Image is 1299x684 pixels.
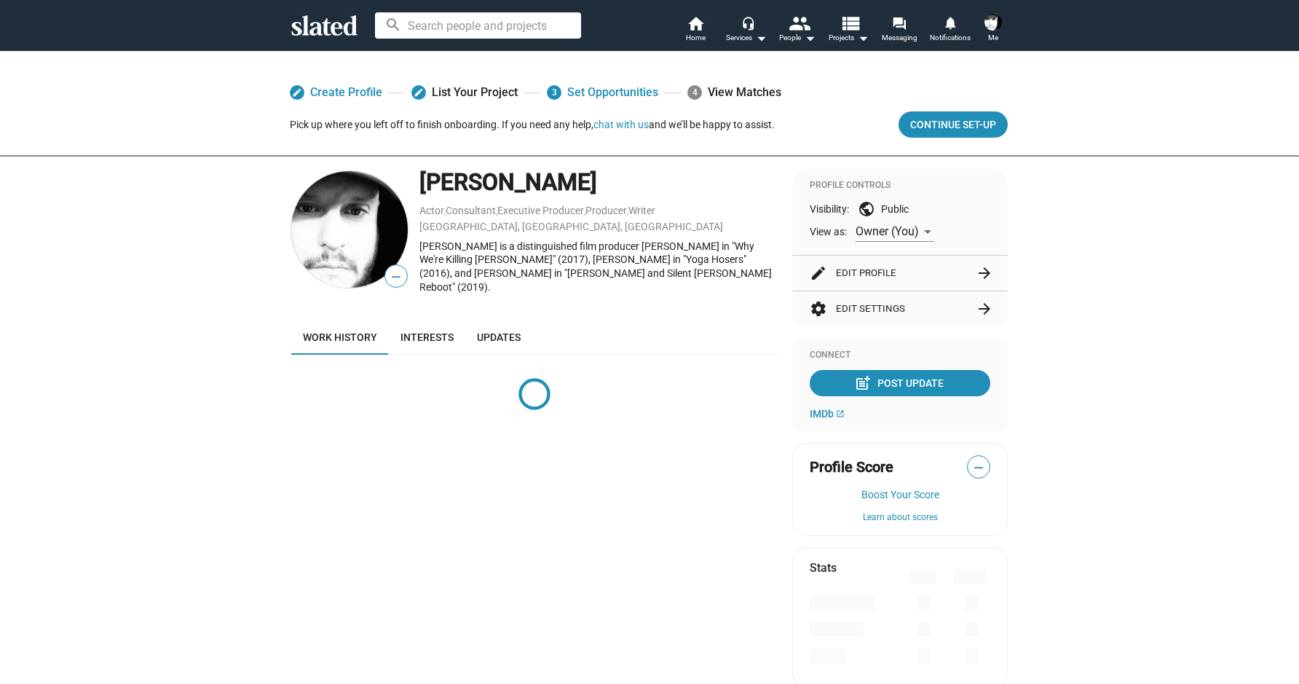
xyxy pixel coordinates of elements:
[810,180,990,192] div: Profile Controls
[810,264,827,282] mat-icon: edit
[687,85,702,100] span: 4
[801,29,818,47] mat-icon: arrow_drop_down
[444,208,446,216] span: ,
[290,118,775,132] div: Pick up where you left off to finish onboarding. If you need any help, and we’ll be happy to assist.
[385,267,407,286] span: —
[389,320,465,355] a: Interests
[789,12,810,34] mat-icon: people
[419,205,444,216] a: Actor
[497,205,584,216] a: Executive Producer
[836,409,845,418] mat-icon: open_in_new
[752,29,770,47] mat-icon: arrow_drop_down
[925,15,976,47] a: Notifications
[882,29,917,47] span: Messaging
[465,320,532,355] a: Updates
[810,256,990,291] button: Edit Profile
[976,10,1011,48] button: Peter PietrangeliMe
[628,205,655,216] a: Writer
[823,15,874,47] button: Projects
[976,264,993,282] mat-icon: arrow_forward
[772,15,823,47] button: People
[930,29,971,47] span: Notifications
[411,79,518,106] a: List Your Project
[584,208,585,216] span: ,
[686,29,706,47] span: Home
[810,408,845,420] a: IMDb
[810,350,990,361] div: Connect
[988,29,998,47] span: Me
[810,512,990,524] button: Learn about scores
[910,111,996,138] span: Continue Set-up
[726,29,767,47] div: Services
[547,79,658,106] a: 3Set Opportunities
[414,87,424,98] mat-icon: edit
[810,408,834,420] span: IMDb
[899,111,1008,138] button: Continue Set-up
[291,320,389,355] a: Work history
[858,200,875,218] mat-icon: public
[496,208,497,216] span: ,
[856,224,919,238] span: Owner (You)
[419,240,778,294] div: [PERSON_NAME] is a distinguished film producer [PERSON_NAME] in "Why We're Killing [PERSON_NAME]"...
[375,12,581,39] input: Search people and projects
[303,331,377,343] span: Work history
[943,15,957,29] mat-icon: notifications
[810,300,827,318] mat-icon: settings
[741,16,754,29] mat-icon: headset_mic
[968,458,990,477] span: —
[292,87,302,98] mat-icon: edit
[547,85,561,100] span: 3
[840,12,861,34] mat-icon: view_list
[593,119,649,130] button: chat with us
[810,489,990,500] button: Boost Your Score
[290,79,382,106] a: Create Profile
[854,374,872,392] mat-icon: post_add
[810,291,990,326] button: Edit Settings
[477,331,521,343] span: Updates
[446,205,496,216] a: Consultant
[810,457,893,477] span: Profile Score
[687,79,781,106] div: View Matches
[687,15,704,32] mat-icon: home
[400,331,454,343] span: Interests
[291,171,408,288] img: Peter Pietrangeli
[810,225,847,239] span: View as:
[585,205,627,216] a: Producer
[976,300,993,318] mat-icon: arrow_forward
[810,200,990,218] div: Visibility: Public
[419,221,723,232] a: [GEOGRAPHIC_DATA], [GEOGRAPHIC_DATA], [GEOGRAPHIC_DATA]
[857,370,944,396] div: Post Update
[721,15,772,47] button: Services
[892,16,906,30] mat-icon: forum
[670,15,721,47] a: Home
[419,167,778,198] div: [PERSON_NAME]
[829,29,869,47] span: Projects
[810,560,837,575] mat-card-title: Stats
[810,370,990,396] button: Post Update
[854,29,872,47] mat-icon: arrow_drop_down
[627,208,628,216] span: ,
[984,13,1002,31] img: Peter Pietrangeli
[874,15,925,47] a: Messaging
[779,29,816,47] div: People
